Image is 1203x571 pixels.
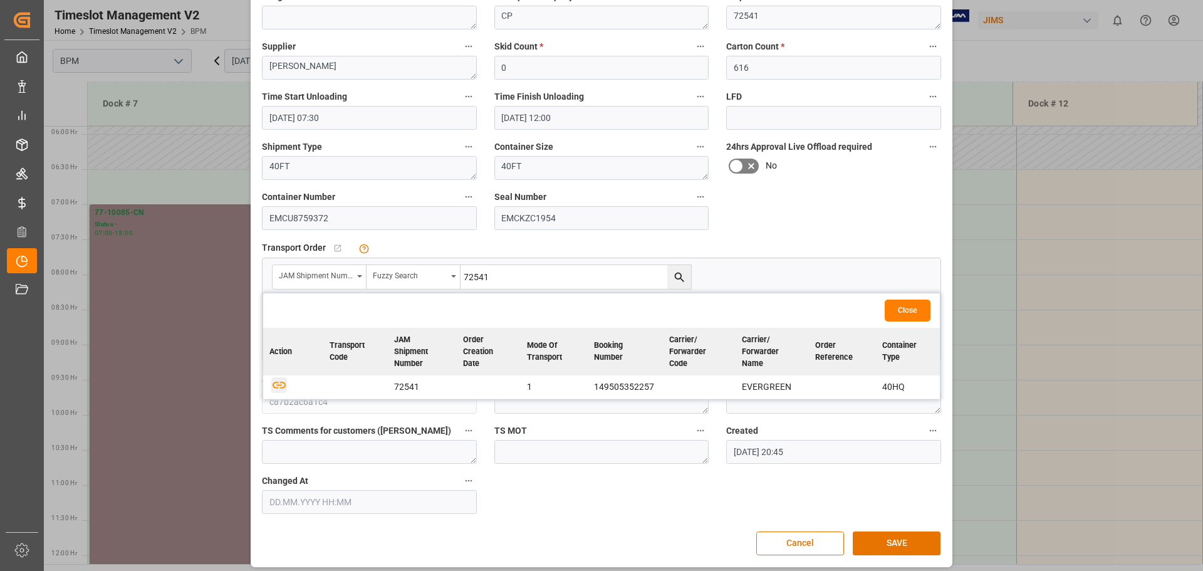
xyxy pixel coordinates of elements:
[925,38,941,55] button: Carton Count *
[457,328,521,376] th: Order Creation Date
[726,90,742,103] span: LFD
[736,375,809,399] td: EVERGREEN
[726,140,872,154] span: 24hrs Approval Live Offload required
[692,88,709,105] button: Time Finish Unloading
[521,375,588,399] td: 1
[925,88,941,105] button: LFD
[925,422,941,439] button: Created
[273,265,367,289] button: open menu
[262,424,451,437] span: TS Comments for customers ([PERSON_NAME])
[262,106,477,130] input: DD.MM.YYYY HH:MM
[262,156,477,180] textarea: 40FT
[521,328,588,376] th: Mode of Transport
[853,532,940,555] button: SAVE
[461,422,477,439] button: TS Comments for customers ([PERSON_NAME])
[262,241,326,254] span: Transport Order
[756,532,844,555] button: Cancel
[663,328,736,376] th: Carrier/ Forwarder Code
[263,328,323,376] th: Action
[692,38,709,55] button: Skid Count *
[461,265,691,289] input: Type to search
[461,38,477,55] button: Supplier
[726,424,758,437] span: Created
[494,40,543,53] span: Skid Count
[262,490,477,514] input: DD.MM.YYYY HH:MM
[388,375,457,399] td: 72541
[494,90,584,103] span: Time Finish Unloading
[736,328,809,376] th: Carrier/ Forwarder Name
[588,375,663,399] td: 149505352257
[373,267,447,281] div: Fuzzy search
[461,139,477,155] button: Shipment Type
[726,6,941,29] textarea: 72541
[494,191,546,204] span: Seal Number
[494,106,709,130] input: DD.MM.YYYY HH:MM
[279,267,353,281] div: JAM Shipment Number
[323,328,388,376] th: Transport Code
[494,140,553,154] span: Container Size
[461,88,477,105] button: Time Start Unloading
[367,265,461,289] button: open menu
[494,156,709,180] textarea: 40FT
[461,189,477,205] button: Container Number
[692,189,709,205] button: Seal Number
[876,375,940,399] td: 40HQ
[262,474,308,488] span: Changed At
[262,90,347,103] span: Time Start Unloading
[885,300,930,322] button: Close
[692,139,709,155] button: Container Size
[494,6,709,29] textarea: CP
[809,328,877,376] th: Order Reference
[494,424,527,437] span: TS MOT
[262,40,296,53] span: Supplier
[925,139,941,155] button: 24hrs Approval Live Offload required
[766,159,777,172] span: No
[262,140,322,154] span: Shipment Type
[876,328,940,376] th: Container Type
[262,191,335,204] span: Container Number
[726,440,941,464] input: DD.MM.YYYY HH:MM
[461,473,477,489] button: Changed At
[262,56,477,80] textarea: [PERSON_NAME]
[588,328,663,376] th: Booking Number
[692,422,709,439] button: TS MOT
[667,265,691,289] button: search button
[262,374,281,387] span: code
[388,328,457,376] th: JAM Shipment Number
[726,40,784,53] span: Carton Count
